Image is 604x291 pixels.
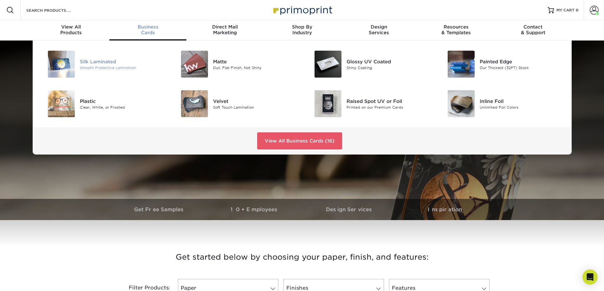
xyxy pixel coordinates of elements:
[80,104,164,110] div: Clear, White, or Frosted
[418,24,495,30] span: Resources
[448,90,475,117] img: Inline Foil Business Cards
[556,8,575,13] span: MY CART
[576,8,579,12] span: 0
[480,58,564,65] div: Painted Edge
[213,65,297,70] div: Dull, Flat Finish, Not Shiny
[347,58,431,65] div: Glossy UV Coated
[173,88,297,120] a: Velvet Business Cards Velvet Soft Touch Lamination
[48,90,75,117] img: Plastic Business Cards
[186,24,263,35] div: Marketing
[181,90,208,117] img: Velvet Business Cards
[33,24,110,35] div: Products
[33,20,110,41] a: View AllProducts
[341,24,418,30] span: Design
[495,24,572,35] div: & Support
[263,24,341,30] span: Shop By
[480,65,564,70] div: Our Thickest (32PT) Stock
[109,24,186,30] span: Business
[109,20,186,41] a: BusinessCards
[495,20,572,41] a: Contact& Support
[186,20,263,41] a: Direct MailMarketing
[270,3,334,17] img: Primoprint
[480,104,564,110] div: Unlimited Foil Colors
[440,48,564,80] a: Painted Edge Business Cards Painted Edge Our Thickest (32PT) Stock
[418,24,495,35] div: & Templates
[582,269,598,285] div: Open Intercom Messenger
[173,48,297,80] a: Matte Business Cards Matte Dull, Flat Finish, Not Shiny
[307,88,431,120] a: Raised Spot UV or Foil Business Cards Raised Spot UV or Foil Printed on our Premium Cards
[440,88,564,120] a: Inline Foil Business Cards Inline Foil Unlimited Foil Colors
[80,98,164,104] div: Plastic
[48,51,75,78] img: Silk Laminated Business Cards
[186,24,263,30] span: Direct Mail
[263,24,341,35] div: Industry
[80,65,164,70] div: Smooth Protective Lamination
[213,104,297,110] div: Soft Touch Lamination
[347,104,431,110] div: Printed on our Premium Cards
[213,58,297,65] div: Matte
[257,132,342,149] a: View All Business Cards (16)
[448,51,475,78] img: Painted Edge Business Cards
[181,51,208,78] img: Matte Business Cards
[26,6,88,14] input: SEARCH PRODUCTS.....
[341,24,418,35] div: Services
[80,58,164,65] div: Silk Laminated
[418,20,495,41] a: Resources& Templates
[347,65,431,70] div: Shiny Coating
[315,90,341,117] img: Raised Spot UV or Foil Business Cards
[33,24,110,30] span: View All
[480,98,564,104] div: Inline Foil
[40,48,164,80] a: Silk Laminated Business Cards Silk Laminated Smooth Protective Lamination
[347,98,431,104] div: Raised Spot UV or Foil
[40,88,164,120] a: Plastic Business Cards Plastic Clear, White, or Frosted
[307,48,431,80] a: Glossy UV Coated Business Cards Glossy UV Coated Shiny Coating
[117,243,488,271] h3: Get started below by choosing your paper, finish, and features:
[263,20,341,41] a: Shop ByIndustry
[495,24,572,30] span: Contact
[109,24,186,35] div: Cards
[213,98,297,104] div: Velvet
[315,51,341,78] img: Glossy UV Coated Business Cards
[341,20,418,41] a: DesignServices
